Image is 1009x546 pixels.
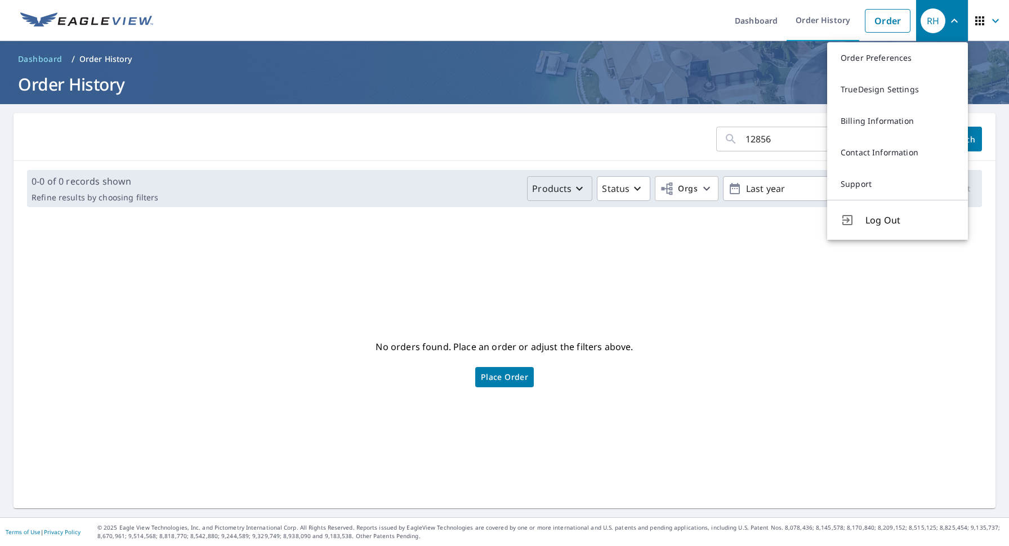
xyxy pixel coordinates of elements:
a: Billing Information [827,105,968,137]
a: Order Preferences [827,42,968,74]
a: Order [865,9,910,33]
p: © 2025 Eagle View Technologies, Inc. and Pictometry International Corp. All Rights Reserved. Repo... [97,523,1003,540]
p: Last year [742,179,873,199]
span: Search [950,134,973,145]
nav: breadcrumb [14,50,995,68]
span: Place Order [481,374,528,380]
li: / [72,52,75,66]
a: Place Order [475,367,534,387]
a: Support [827,168,968,200]
p: Refine results by choosing filters [32,193,158,203]
img: EV Logo [20,12,153,29]
p: No orders found. Place an order or adjust the filters above. [376,338,633,356]
button: Log Out [827,200,968,240]
span: Dashboard [18,53,62,65]
button: Orgs [655,176,718,201]
p: Status [602,182,629,195]
a: Privacy Policy [44,528,81,536]
button: Status [597,176,650,201]
span: Orgs [660,182,698,196]
a: TrueDesign Settings [827,74,968,105]
button: Products [527,176,592,201]
span: Log Out [865,213,954,227]
a: Contact Information [827,137,968,168]
button: Last year [723,176,892,201]
p: | [6,529,81,535]
p: Order History [79,53,132,65]
p: 0-0 of 0 records shown [32,174,158,188]
p: Products [532,182,572,195]
a: Dashboard [14,50,67,68]
input: Address, Report #, Claim ID, etc. [745,123,911,155]
h1: Order History [14,73,995,96]
a: Terms of Use [6,528,41,536]
div: RH [921,8,945,33]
